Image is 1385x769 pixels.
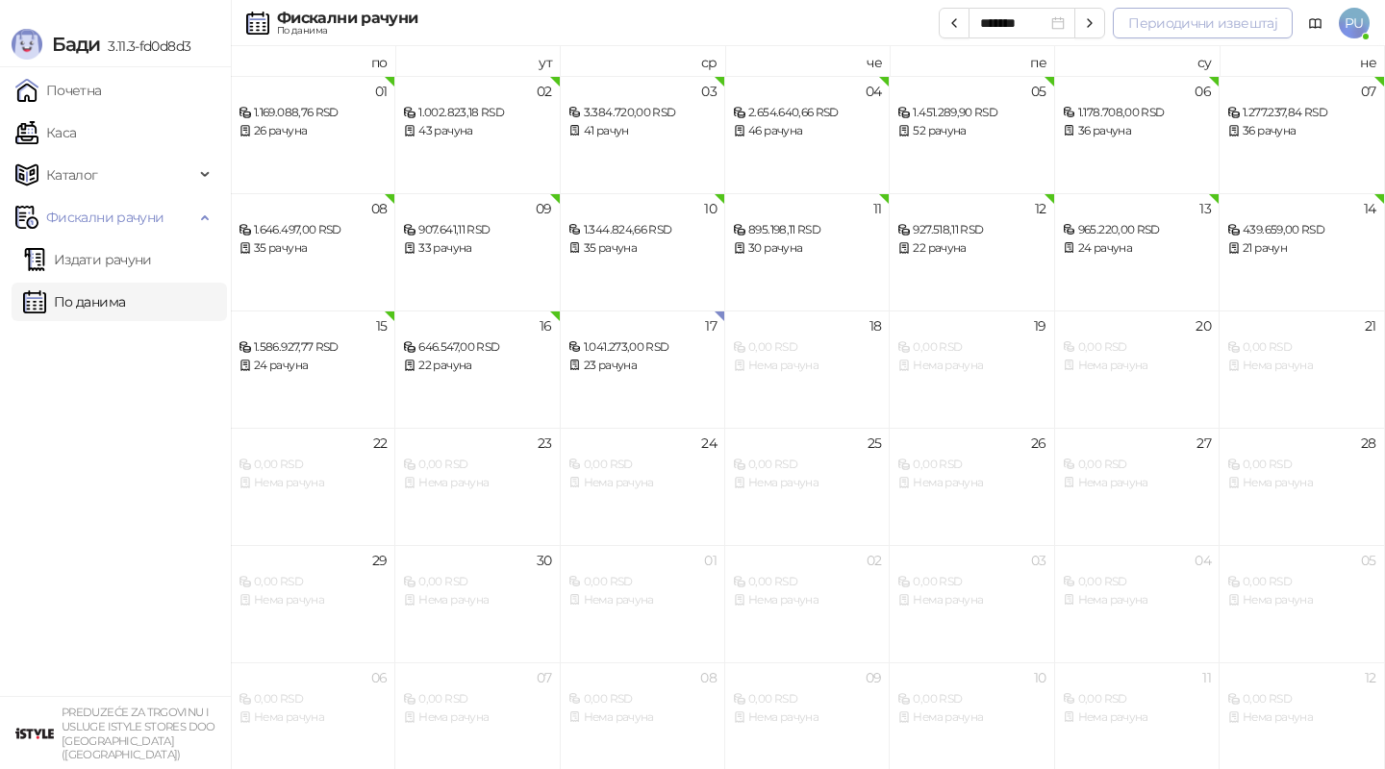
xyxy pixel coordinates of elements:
div: 646.547,00 RSD [403,338,551,357]
div: Нема рачуна [733,708,881,727]
a: Почетна [15,71,102,110]
td: 2025-09-01 [231,76,395,193]
div: Нема рачуна [239,708,387,727]
div: 26 [1031,436,1046,450]
div: Нема рачуна [239,474,387,492]
div: 08 [700,671,717,684]
div: Нема рачуна [568,708,717,727]
div: 18 [869,319,882,333]
div: 15 [376,319,388,333]
td: 2025-09-02 [395,76,560,193]
div: 06 [1195,85,1211,98]
div: 05 [1031,85,1046,98]
th: по [231,46,395,76]
div: Нема рачуна [1227,591,1375,609]
div: 0,00 RSD [239,690,387,708]
td: 2025-10-03 [890,545,1054,662]
div: 1.586.927,77 RSD [239,338,387,357]
div: 0,00 RSD [403,456,551,474]
div: 04 [1195,554,1211,567]
div: По данима [277,26,417,36]
th: пе [890,46,1054,76]
div: 46 рачуна [733,122,881,140]
div: 0,00 RSD [1227,690,1375,708]
div: 23 [538,436,552,450]
div: 24 [701,436,717,450]
td: 2025-09-25 [725,428,890,545]
a: Издати рачуни [23,240,152,279]
span: Бади [52,33,100,56]
div: 0,00 RSD [1063,456,1211,474]
div: 24 рачуна [239,357,387,375]
div: 09 [536,202,552,215]
div: Нема рачуна [568,591,717,609]
div: 30 рачуна [733,239,881,258]
div: 27 [1196,436,1211,450]
div: 35 рачуна [239,239,387,258]
div: Нема рачуна [733,591,881,609]
div: 1.169.088,76 RSD [239,104,387,122]
span: Фискални рачуни [46,198,164,236]
img: 64x64-companyLogo-77b92cf4-9946-4f36-9751-bf7bb5fd2c7d.png [15,714,54,753]
div: 36 рачуна [1063,122,1211,140]
td: 2025-09-27 [1055,428,1220,545]
div: 25 [868,436,882,450]
div: 11 [1202,671,1211,684]
div: 1.002.823,18 RSD [403,104,551,122]
button: Периодични извештај [1113,8,1293,38]
div: 0,00 RSD [897,573,1045,591]
div: 965.220,00 RSD [1063,221,1211,239]
div: 52 рачуна [897,122,1045,140]
div: 1.344.824,66 RSD [568,221,717,239]
div: 07 [537,671,552,684]
div: Нема рачуна [403,591,551,609]
div: 0,00 RSD [1063,338,1211,357]
div: Нема рачуна [1227,708,1375,727]
td: 2025-09-15 [231,310,395,428]
a: Документација [1300,8,1331,38]
div: 06 [371,671,388,684]
td: 2025-09-17 [561,310,725,428]
span: PU [1339,8,1370,38]
td: 2025-09-14 [1220,193,1384,310]
div: 30 [537,554,552,567]
td: 2025-09-10 [561,193,725,310]
div: 09 [866,671,882,684]
div: 02 [867,554,882,567]
div: 11 [873,202,882,215]
div: 0,00 RSD [1227,573,1375,591]
div: Нема рачуна [733,357,881,375]
div: 19 [1034,319,1046,333]
div: 0,00 RSD [897,338,1045,357]
div: 0,00 RSD [733,338,881,357]
div: 2.654.640,66 RSD [733,104,881,122]
div: 0,00 RSD [1227,338,1375,357]
div: 21 рачун [1227,239,1375,258]
td: 2025-10-05 [1220,545,1384,662]
div: Нема рачуна [733,474,881,492]
div: 439.659,00 RSD [1227,221,1375,239]
div: 10 [704,202,717,215]
div: Фискални рачуни [277,11,417,26]
td: 2025-09-24 [561,428,725,545]
div: 22 [373,436,388,450]
div: Нема рачуна [403,708,551,727]
div: 0,00 RSD [897,456,1045,474]
div: 0,00 RSD [239,456,387,474]
div: 1.277.237,84 RSD [1227,104,1375,122]
td: 2025-09-18 [725,310,890,428]
div: 3.384.720,00 RSD [568,104,717,122]
div: 12 [1365,671,1376,684]
div: 0,00 RSD [1227,456,1375,474]
div: 22 рачуна [897,239,1045,258]
div: 07 [1361,85,1376,98]
div: 16 [540,319,552,333]
div: Нема рачуна [897,357,1045,375]
div: 14 [1364,202,1376,215]
div: 20 [1196,319,1211,333]
div: Нема рачуна [897,474,1045,492]
td: 2025-09-16 [395,310,560,428]
td: 2025-10-02 [725,545,890,662]
div: 35 рачуна [568,239,717,258]
img: Logo [12,29,42,60]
